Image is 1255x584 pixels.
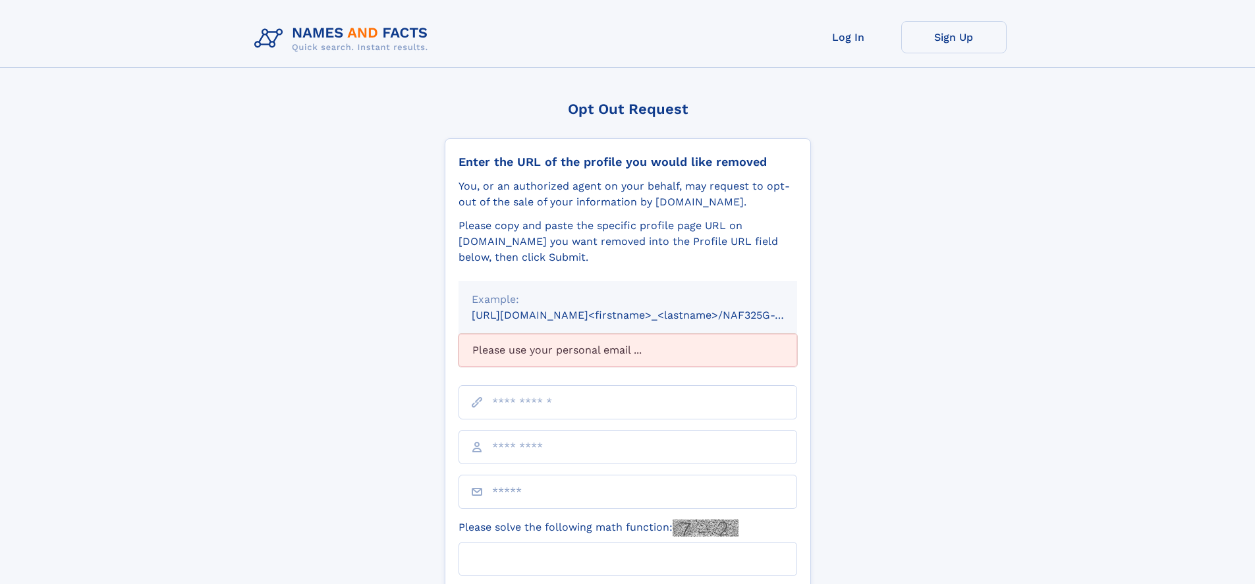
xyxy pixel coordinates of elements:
label: Please solve the following math function: [459,519,739,537]
img: Logo Names and Facts [249,21,439,57]
a: Sign Up [901,21,1007,53]
a: Log In [796,21,901,53]
div: Opt Out Request [445,101,811,117]
small: [URL][DOMAIN_NAME]<firstname>_<lastname>/NAF325G-xxxxxxxx [472,309,822,321]
div: Enter the URL of the profile you would like removed [459,155,797,169]
div: Please use your personal email ... [459,334,797,367]
div: Example: [472,292,784,307]
div: Please copy and paste the specific profile page URL on [DOMAIN_NAME] you want removed into the Pr... [459,218,797,265]
div: You, or an authorized agent on your behalf, may request to opt-out of the sale of your informatio... [459,178,797,210]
